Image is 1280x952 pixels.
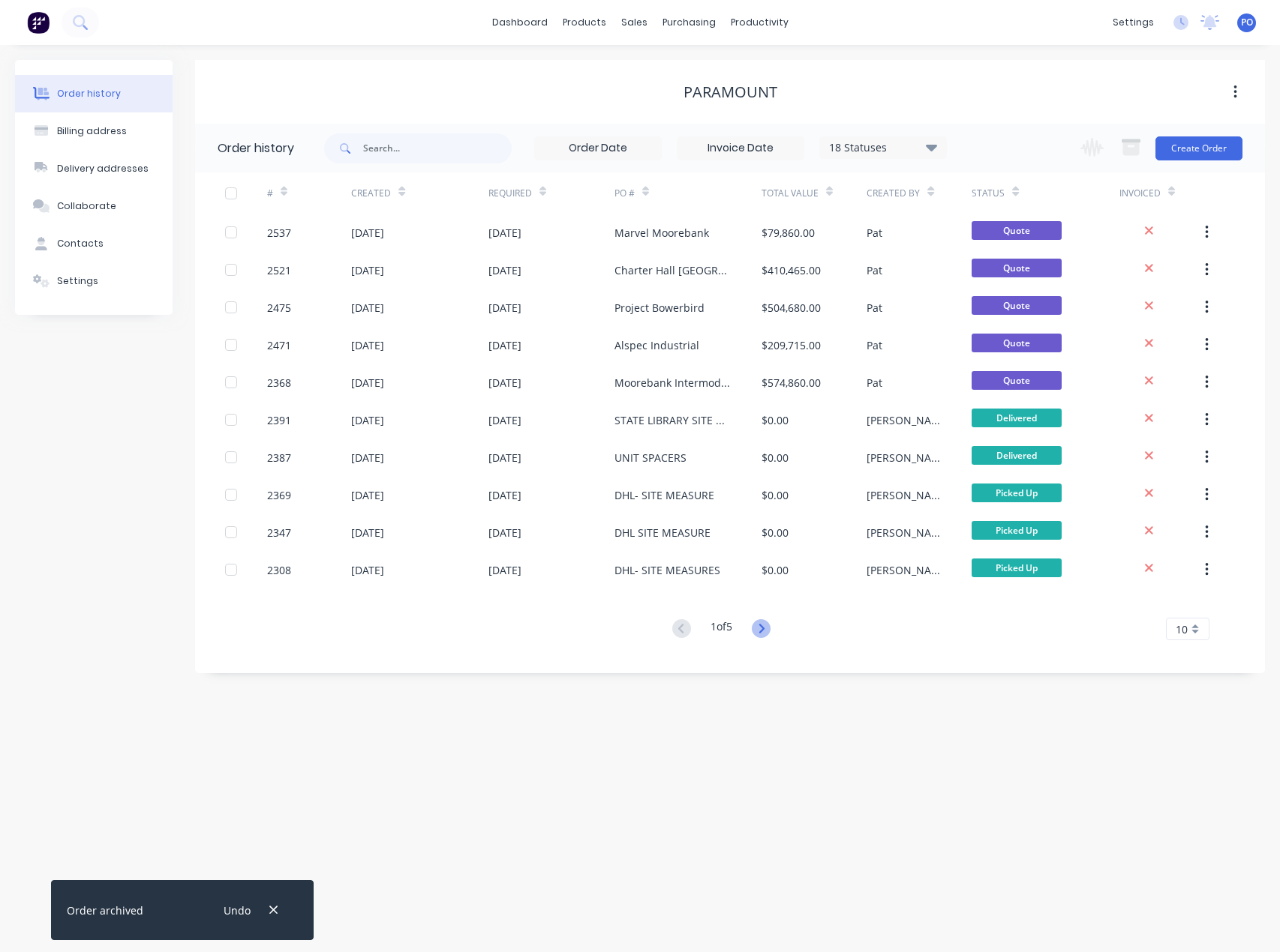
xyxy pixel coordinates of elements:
div: Contacts [57,237,104,250]
span: Delivered [972,409,1062,427]
div: 2369 [267,487,291,503]
div: $0.00 [762,562,789,578]
button: Delivery addresses [15,150,173,187]
div: [DATE] [488,225,521,241]
div: DHL- SITE MEASURES [614,562,720,578]
div: [DATE] [351,450,384,466]
div: [DATE] [351,337,384,353]
div: $0.00 [762,450,789,466]
div: [DATE] [488,300,521,316]
div: Billing address [57,124,127,138]
div: [DATE] [488,337,521,353]
div: # [267,172,351,214]
div: [PERSON_NAME] [867,562,942,578]
button: Billing address [15,112,173,150]
div: $410,465.00 [762,262,821,278]
div: Settings [57,274,98,288]
div: 2308 [267,562,291,578]
div: Collaborate [57,199,116,213]
div: [DATE] [351,487,384,503]
div: Pat [867,375,882,391]
div: Pat [867,337,882,353]
div: $79,860.00 [762,225,815,241]
span: Picked Up [972,521,1062,540]
div: 2368 [267,375,291,391]
div: 1 of 5 [711,618,732,640]
div: 18 Statuses [820,139,946,156]
div: # [267,187,273,200]
div: Status [972,172,1119,214]
div: productivity [723,11,796,34]
div: Moorebank Intermodal - Opal Fitout [614,375,732,391]
div: [DATE] [351,375,384,391]
span: Quote [972,296,1062,315]
button: Order history [15,75,173,112]
div: [DATE] [351,562,384,578]
div: $209,715.00 [762,337,821,353]
span: 10 [1176,621,1188,637]
div: Paramount [684,83,777,101]
div: Created [351,172,488,214]
div: Invoiced [1119,172,1203,214]
div: [DATE] [488,412,521,428]
button: Contacts [15,225,173,262]
div: Delivery addresses [57,162,149,175]
span: Picked Up [972,483,1062,502]
div: Order history [218,139,294,157]
input: Invoice Date [678,137,804,160]
div: Invoiced [1119,187,1161,200]
div: purchasing [655,11,723,34]
div: Required [488,187,532,200]
button: Collaborate [15,187,173,225]
div: [PERSON_NAME] [867,487,942,503]
div: [PERSON_NAME] [867,412,942,428]
span: Quote [972,259,1062,277]
div: [DATE] [351,412,384,428]
div: sales [614,11,655,34]
span: Picked Up [972,558,1062,577]
input: Order Date [535,137,661,160]
div: PO # [614,187,635,200]
div: Status [972,187,1005,200]
div: $504,680.00 [762,300,821,316]
div: Created By [867,187,920,200]
span: Quote [972,334,1062,352]
div: [PERSON_NAME] [867,450,942,466]
div: [DATE] [488,375,521,391]
div: Total Value [762,187,819,200]
div: [PERSON_NAME] [867,525,942,540]
div: Project Bowerbird [614,300,705,316]
div: Order archived [67,903,143,918]
div: $0.00 [762,412,789,428]
input: Search... [363,133,512,163]
div: [DATE] [351,525,384,540]
button: Settings [15,262,173,300]
img: Factory [27,11,50,34]
div: [DATE] [488,525,521,540]
div: Order history [57,87,121,100]
div: $0.00 [762,525,789,540]
div: 2537 [267,225,291,241]
div: $0.00 [762,487,789,503]
div: Pat [867,300,882,316]
div: PO # [614,172,762,214]
div: Total Value [762,172,867,214]
div: [DATE] [351,225,384,241]
div: DHL- SITE MEASURE [614,487,714,503]
div: [DATE] [488,262,521,278]
div: $574,860.00 [762,375,821,391]
span: Delivered [972,446,1062,465]
div: Created By [867,172,972,214]
div: 2521 [267,262,291,278]
div: 2391 [267,412,291,428]
div: UNIT SPACERS [614,450,687,466]
div: 2471 [267,337,291,353]
button: Undo [215,900,258,921]
span: Quote [972,221,1062,240]
div: [DATE] [488,450,521,466]
div: products [555,11,614,34]
div: [DATE] [488,487,521,503]
div: STATE LIBRARY SITE MEASURES [614,412,732,428]
div: settings [1105,11,1161,34]
div: 2475 [267,300,291,316]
